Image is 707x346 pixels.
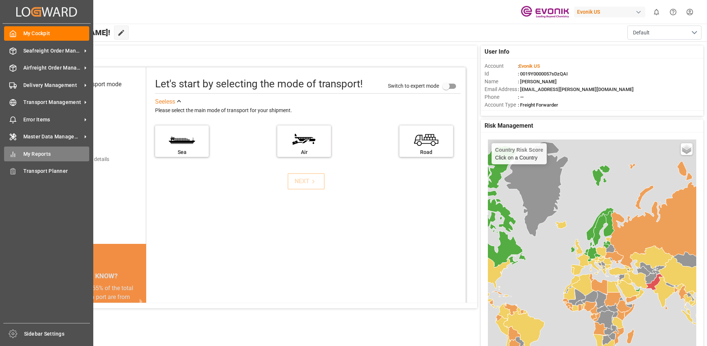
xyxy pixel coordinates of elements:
[518,71,568,77] span: : 0019Y0000057sDzQAI
[485,78,518,85] span: Name
[159,148,205,156] div: Sea
[519,63,540,69] span: Evonik US
[31,26,110,40] span: Hello [PERSON_NAME]!
[388,83,439,88] span: Switch to expert mode
[64,80,121,89] div: Select transport mode
[295,177,317,186] div: NEXT
[23,116,82,124] span: Error Items
[23,98,82,106] span: Transport Management
[518,87,634,92] span: : [EMAIL_ADDRESS][PERSON_NAME][DOMAIN_NAME]
[485,93,518,101] span: Phone
[648,4,665,20] button: show 0 new notifications
[4,26,89,41] a: My Cockpit
[518,79,557,84] span: : [PERSON_NAME]
[521,6,569,19] img: Evonik-brand-mark-Deep-Purple-RGB.jpeg_1700498283.jpeg
[4,164,89,178] a: Transport Planner
[627,26,701,40] button: open menu
[155,106,460,115] div: Please select the main mode of transport for your shipment.
[23,47,82,55] span: Seafreight Order Management
[23,30,90,37] span: My Cockpit
[485,85,518,93] span: Email Address
[485,62,518,70] span: Account
[136,284,146,319] button: next slide / item
[23,64,82,72] span: Airfreight Order Management
[495,147,543,153] h4: Country Risk Score
[485,101,518,109] span: Account Type
[485,70,518,78] span: Id
[4,147,89,161] a: My Reports
[665,4,681,20] button: Help Center
[574,7,645,17] div: Evonik US
[518,63,540,69] span: :
[23,81,82,89] span: Delivery Management
[633,29,650,37] span: Default
[485,121,533,130] span: Risk Management
[288,173,325,189] button: NEXT
[518,94,524,100] span: : —
[281,148,327,156] div: Air
[495,147,543,161] div: Click on a Country
[518,102,558,108] span: : Freight Forwarder
[155,97,175,106] div: See less
[24,330,90,338] span: Sidebar Settings
[485,47,509,56] span: User Info
[155,76,363,92] div: Let's start by selecting the mode of transport!
[63,155,109,163] div: Add shipping details
[23,167,90,175] span: Transport Planner
[403,148,449,156] div: Road
[681,143,693,155] a: Layers
[23,133,82,141] span: Master Data Management
[23,150,90,158] span: My Reports
[574,5,648,19] button: Evonik US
